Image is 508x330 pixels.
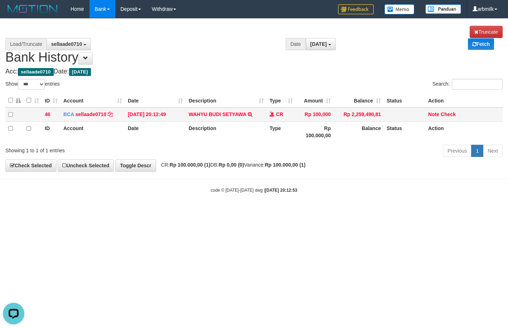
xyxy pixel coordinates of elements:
[5,26,503,64] h1: Bank History
[47,38,91,50] button: sellaade0710
[5,79,60,90] label: Show entries
[470,26,503,38] a: Truncate
[125,121,186,142] th: Date
[108,111,113,117] a: Copy sellaade0710 to clipboard
[265,162,306,168] strong: Rp 100.000,00 (1)
[3,3,24,24] button: Open LiveChat chat widget
[296,94,334,107] th: Amount: activate to sort column ascending
[170,162,211,168] strong: Rp 100.000,00 (1)
[61,121,125,142] th: Account
[5,159,57,172] a: Check Selected
[5,68,503,75] h4: Acc: Date:
[338,4,374,14] img: Feedback.jpg
[42,94,61,107] th: ID: activate to sort column ascending
[69,68,91,76] span: [DATE]
[483,145,503,157] a: Next
[267,94,296,107] th: Type: activate to sort column ascending
[334,121,384,142] th: Balance
[61,94,125,107] th: Account: activate to sort column ascending
[265,188,297,193] strong: [DATE] 20:12:53
[5,144,206,154] div: Showing 1 to 1 of 1 entries
[443,145,471,157] a: Previous
[125,94,186,107] th: Date: activate to sort column ascending
[186,121,267,142] th: Description
[5,38,47,50] div: Load/Truncate
[452,79,503,90] input: Search:
[471,145,483,157] a: 1
[276,111,283,117] span: CR
[296,107,334,122] td: Rp 100,000
[18,79,45,90] select: Showentries
[425,121,503,142] th: Action
[306,38,336,50] button: [DATE]
[51,41,82,47] span: sellaade0710
[189,111,246,117] a: WAHYU BUDI SETYAWA
[468,38,494,50] a: Fetch
[267,121,296,142] th: Type
[296,121,334,142] th: Rp 100.000,00
[334,107,384,122] td: Rp 2,259,490,81
[310,41,327,47] span: [DATE]
[24,94,42,107] th: : activate to sort column ascending
[115,159,156,172] a: Toggle Descr
[5,4,60,14] img: MOTION_logo.png
[158,162,306,168] span: CR: DB: Variance:
[384,94,425,107] th: Status
[286,38,306,50] div: Date
[125,107,186,122] td: [DATE] 20:12:49
[425,94,503,107] th: Action
[334,94,384,107] th: Balance: activate to sort column ascending
[384,4,415,14] img: Button%20Memo.svg
[432,79,503,90] label: Search:
[76,111,106,117] a: sellaade0710
[211,188,297,193] small: code © [DATE]-[DATE] dwg |
[219,162,244,168] strong: Rp 0,00 (0)
[425,4,461,14] img: panduan.png
[42,121,61,142] th: ID
[18,68,54,76] span: sellaade0710
[441,111,456,117] a: Check
[45,111,50,117] span: 46
[63,111,74,117] span: BCA
[186,94,267,107] th: Description: activate to sort column ascending
[58,159,114,172] a: Uncheck Selected
[384,121,425,142] th: Status
[5,94,24,107] th: : activate to sort column descending
[428,111,439,117] a: Note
